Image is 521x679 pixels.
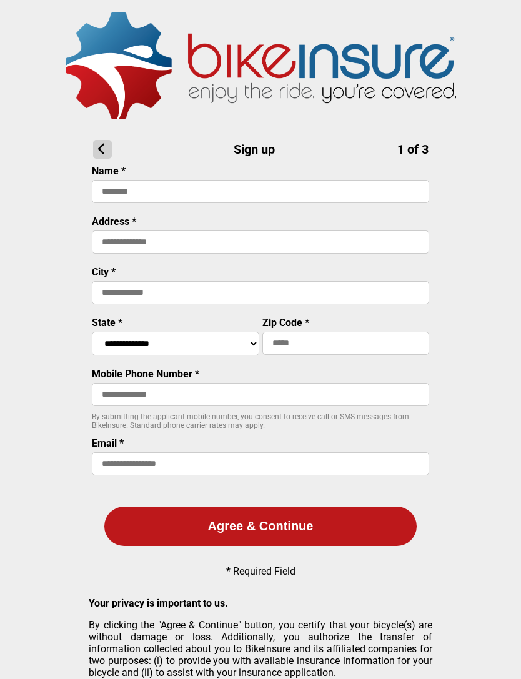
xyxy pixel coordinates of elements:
label: Address * [92,216,136,227]
label: City * [92,266,116,278]
p: By clicking the "Agree & Continue" button, you certify that your bicycle(s) are without damage or... [89,619,432,678]
label: Name * [92,165,126,177]
p: * Required Field [226,565,295,577]
h1: Sign up [93,140,429,159]
button: Agree & Continue [104,507,417,546]
label: Email * [92,437,124,449]
label: State * [92,317,122,329]
label: Zip Code * [262,317,309,329]
p: By submitting the applicant mobile number, you consent to receive call or SMS messages from BikeI... [92,412,429,430]
span: 1 of 3 [397,142,429,157]
label: Mobile Phone Number * [92,368,199,380]
strong: Your privacy is important to us. [89,597,228,609]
